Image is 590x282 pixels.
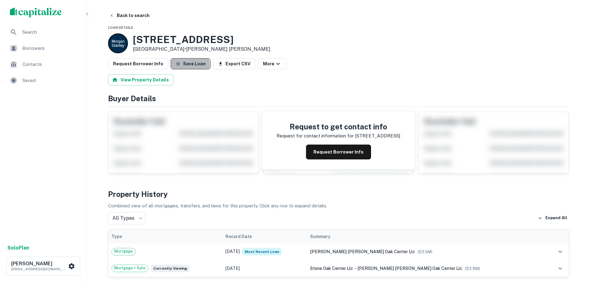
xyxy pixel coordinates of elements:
h3: [STREET_ADDRESS] [133,34,270,46]
span: ($ 3.5M ) [417,249,432,254]
iframe: Chat Widget [559,232,590,262]
span: Search [22,28,78,36]
button: Save Loan [171,58,211,69]
button: More [258,58,287,69]
h4: Buyer Details [108,93,569,104]
th: Record Date [222,230,307,243]
a: SoloPlan [7,244,29,252]
button: Request Borrower Info [306,145,371,159]
div: → [310,265,543,272]
span: Currently viewing [151,265,190,272]
span: ($ 3.8M ) [465,266,480,271]
span: [PERSON_NAME] [PERSON_NAME] oak center llc [357,266,462,271]
td: [DATE] [222,243,307,260]
p: [EMAIL_ADDRESS][DOMAIN_NAME] [11,266,67,272]
button: expand row [555,263,566,274]
p: Combined view of all mortgages, transfers, and liens for this property. Click any row to expand d... [108,202,569,210]
th: Summary [307,230,546,243]
button: Request Borrower Info [108,58,168,69]
button: [PERSON_NAME][EMAIL_ADDRESS][DOMAIN_NAME] [6,257,80,276]
h4: Request to get contact info [277,121,400,132]
button: View Property Details [108,74,174,85]
span: Mortgage + Sale [112,265,148,271]
h6: [PERSON_NAME] [11,261,67,266]
div: All Types [108,212,145,224]
span: Loan Details [108,26,133,29]
span: Most Recent Loan [242,248,282,255]
span: stone oak center llc [310,266,353,271]
span: [PERSON_NAME] [PERSON_NAME] oak center llc [310,249,415,254]
a: Borrowers [5,41,81,56]
td: [DATE] [222,260,307,277]
button: expand row [555,246,566,257]
a: [PERSON_NAME] [PERSON_NAME] [186,46,270,52]
span: Borrowers [22,45,78,52]
p: Request for contact information for [277,132,354,140]
p: [STREET_ADDRESS] [355,132,400,140]
button: Export CSV [213,58,256,69]
button: Back to search [107,10,152,21]
h4: Property History [108,189,569,200]
p: [GEOGRAPHIC_DATA] • [133,46,270,53]
a: Contacts [5,57,81,72]
th: Type [108,230,223,243]
button: Expand All [536,214,569,223]
span: Saved [22,77,78,84]
a: Saved [5,73,81,88]
strong: Solo Plan [7,245,29,251]
a: Search [5,25,81,40]
img: capitalize-logo.png [10,7,62,17]
span: Mortgage [112,248,135,254]
span: Contacts [22,61,78,68]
